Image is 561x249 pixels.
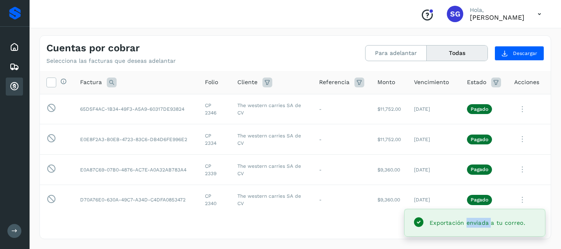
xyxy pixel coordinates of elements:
[231,124,313,155] td: The western carries SA de CV
[6,38,23,56] div: Inicio
[513,50,537,57] span: Descargar
[313,155,371,185] td: -
[46,57,176,64] p: Selecciona las facturas que deseas adelantar
[6,58,23,76] div: Embarques
[319,78,349,87] span: Referencia
[471,106,488,112] p: Pagado
[494,46,544,61] button: Descargar
[198,155,231,185] td: CP 2339
[313,185,371,215] td: -
[471,137,488,142] p: Pagado
[231,155,313,185] td: The western carries SA de CV
[6,78,23,96] div: Cuentas por cobrar
[74,124,198,155] td: E0E8F2A3-B0EB-4723-83C6-DB4D6FE996E2
[231,94,313,124] td: The western carries SA de CV
[407,185,460,215] td: [DATE]
[46,42,140,54] h4: Cuentas por cobrar
[430,219,525,226] span: Exportación enviada a tu correo.
[74,185,198,215] td: D70A76E0-630A-49C7-A34D-C4DFA0853472
[471,197,488,203] p: Pagado
[198,94,231,124] td: CP 2346
[371,155,407,185] td: $9,360.00
[313,94,371,124] td: -
[470,7,524,14] p: Hola,
[198,124,231,155] td: CP 2334
[414,78,449,87] span: Vencimiento
[407,94,460,124] td: [DATE]
[198,185,231,215] td: CP 2340
[205,78,218,87] span: Folio
[471,167,488,172] p: Pagado
[467,78,486,87] span: Estado
[470,14,524,21] p: SERGIO GONZALEZ ALONSO
[514,78,539,87] span: Acciones
[377,78,395,87] span: Monto
[74,155,198,185] td: E0A87C69-07B0-4876-AC7E-A0A32AB783A4
[427,46,487,61] button: Todas
[407,155,460,185] td: [DATE]
[80,78,102,87] span: Factura
[237,78,258,87] span: Cliente
[366,46,427,61] button: Para adelantar
[407,124,460,155] td: [DATE]
[74,94,198,124] td: 65D5F4AC-1B34-49F3-A5A9-60317DE93824
[313,124,371,155] td: -
[231,185,313,215] td: The western carries SA de CV
[371,94,407,124] td: $11,752.00
[371,124,407,155] td: $11,752.00
[371,185,407,215] td: $9,360.00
